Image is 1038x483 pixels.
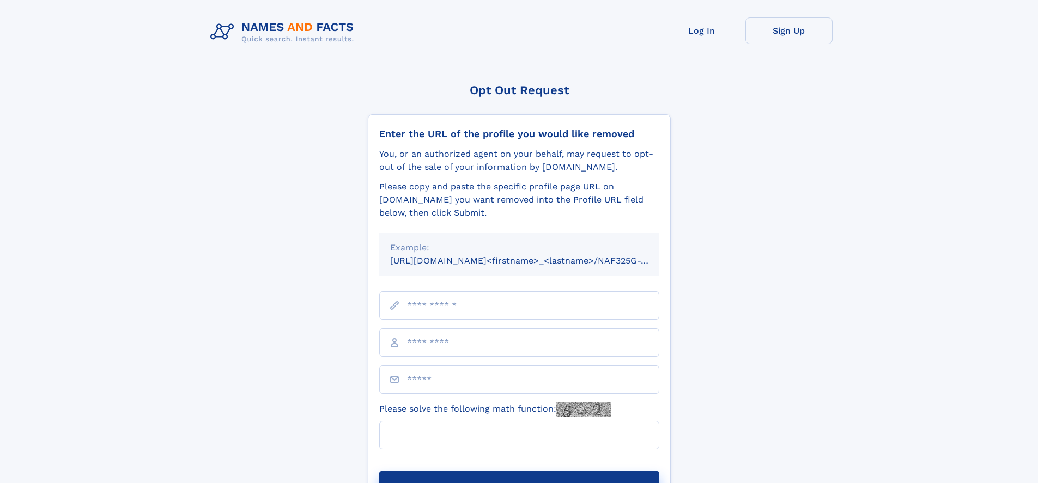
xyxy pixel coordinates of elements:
[390,255,680,266] small: [URL][DOMAIN_NAME]<firstname>_<lastname>/NAF325G-xxxxxxxx
[206,17,363,47] img: Logo Names and Facts
[658,17,745,44] a: Log In
[379,402,611,417] label: Please solve the following math function:
[745,17,833,44] a: Sign Up
[390,241,648,254] div: Example:
[379,180,659,219] div: Please copy and paste the specific profile page URL on [DOMAIN_NAME] you want removed into the Pr...
[368,83,671,97] div: Opt Out Request
[379,148,659,174] div: You, or an authorized agent on your behalf, may request to opt-out of the sale of your informatio...
[379,128,659,140] div: Enter the URL of the profile you would like removed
